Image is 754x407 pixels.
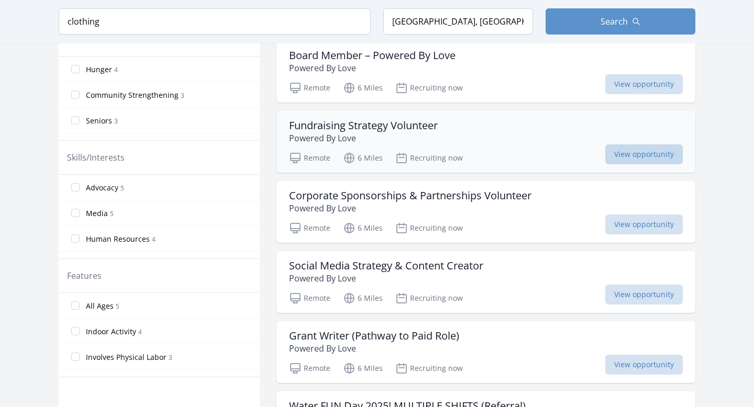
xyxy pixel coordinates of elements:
h3: Board Member – Powered By Love [289,49,456,62]
span: Media [86,208,108,219]
input: Location [383,8,533,35]
span: 4 [152,235,156,244]
p: Recruiting now [395,152,463,164]
span: View opportunity [605,144,683,164]
span: Search [601,15,628,28]
p: Remote [289,82,330,94]
span: 5 [116,302,119,311]
h3: Grant Writer (Pathway to Paid Role) [289,330,459,342]
p: 6 Miles [343,222,383,234]
span: 3 [114,117,118,126]
p: Remote [289,362,330,375]
p: Powered By Love [289,202,531,214]
input: Indoor Activity 4 [71,327,80,335]
span: 4 [114,65,118,74]
span: View opportunity [605,214,683,234]
input: Keyword [59,8,371,35]
p: Recruiting now [395,82,463,94]
input: Community Strengthening 3 [71,91,80,99]
button: Search [546,8,695,35]
span: 4 [138,327,142,336]
p: Remote [289,292,330,304]
h3: Social Media Strategy & Content Creator [289,259,483,272]
span: Advocacy [86,183,118,193]
a: Social Media Strategy & Content Creator Powered By Love Remote 6 Miles Recruiting now View opport... [276,251,695,313]
legend: Features [67,269,102,282]
span: Community Strengthening [86,90,179,100]
span: Indoor Activity [86,326,136,337]
p: Powered By Love [289,132,438,144]
input: Media 5 [71,209,80,217]
span: 3 [169,353,172,362]
span: View opportunity [605,285,683,304]
span: Involves Physical Labor [86,352,167,363]
p: Powered By Love [289,342,459,355]
a: Corporate Sponsorships & Partnerships Volunteer Powered By Love Remote 6 Miles Recruiting now Vie... [276,181,695,243]
span: View opportunity [605,355,683,375]
span: All Ages [86,301,114,311]
span: 5 [110,209,114,218]
legend: Skills/Interests [67,151,125,164]
a: Fundraising Strategy Volunteer Powered By Love Remote 6 Miles Recruiting now View opportunity [276,111,695,173]
p: Powered By Love [289,62,456,74]
span: View opportunity [605,74,683,94]
input: Human Resources 4 [71,234,80,243]
p: 6 Miles [343,152,383,164]
p: Remote [289,152,330,164]
span: Hunger [86,64,112,75]
p: 6 Miles [343,82,383,94]
span: Seniors [86,116,112,126]
input: Involves Physical Labor 3 [71,353,80,361]
h3: Fundraising Strategy Volunteer [289,119,438,132]
span: Human Resources [86,234,150,244]
p: Powered By Love [289,272,483,285]
span: 5 [120,184,124,193]
a: Grant Writer (Pathway to Paid Role) Powered By Love Remote 6 Miles Recruiting now View opportunity [276,321,695,383]
p: Recruiting now [395,292,463,304]
p: Recruiting now [395,362,463,375]
h3: Corporate Sponsorships & Partnerships Volunteer [289,189,531,202]
a: Board Member – Powered By Love Powered By Love Remote 6 Miles Recruiting now View opportunity [276,41,695,103]
p: Recruiting now [395,222,463,234]
input: All Ages 5 [71,301,80,310]
p: Remote [289,222,330,234]
input: Seniors 3 [71,116,80,125]
input: Hunger 4 [71,65,80,73]
p: 6 Miles [343,292,383,304]
input: Advocacy 5 [71,183,80,191]
span: 3 [181,91,184,100]
p: 6 Miles [343,362,383,375]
